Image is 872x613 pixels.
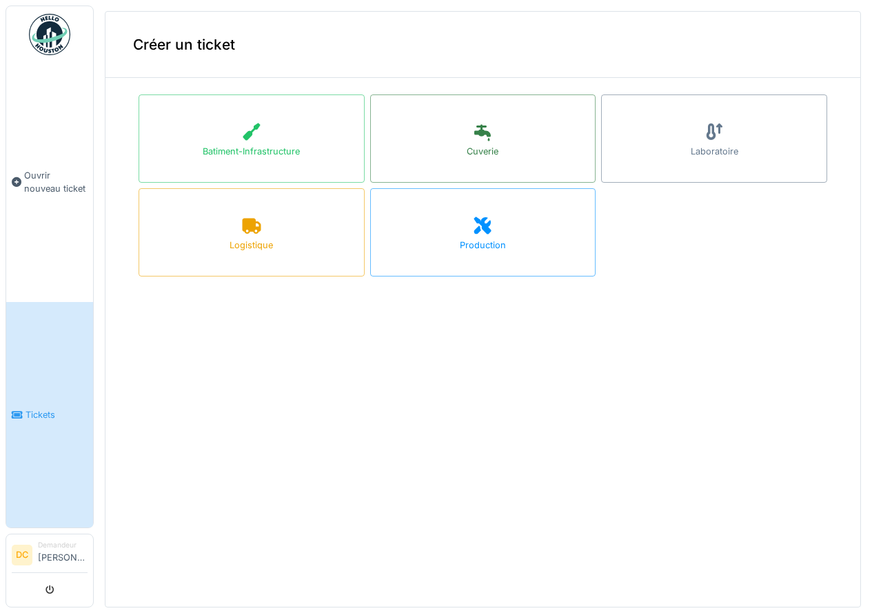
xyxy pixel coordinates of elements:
div: Logistique [230,239,273,252]
li: DC [12,545,32,565]
span: Ouvrir nouveau ticket [24,169,88,195]
div: Laboratoire [691,145,738,158]
a: Ouvrir nouveau ticket [6,63,93,302]
div: Cuverie [467,145,498,158]
span: Tickets [26,408,88,421]
div: Batiment-Infrastructure [203,145,300,158]
a: Tickets [6,302,93,528]
img: Badge_color-CXgf-gQk.svg [29,14,70,55]
div: Créer un ticket [105,12,860,78]
li: [PERSON_NAME] [38,540,88,570]
a: DC Demandeur[PERSON_NAME] [12,540,88,573]
div: Production [460,239,506,252]
div: Demandeur [38,540,88,550]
